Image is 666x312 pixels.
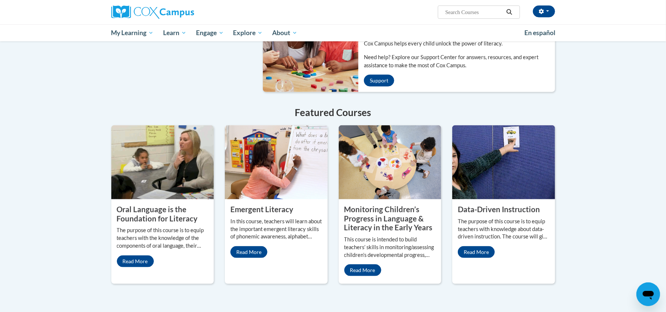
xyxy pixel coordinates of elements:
[444,8,504,17] input: Search Courses
[117,255,154,267] a: Read More
[458,246,495,258] a: Read More
[364,75,394,87] a: Support
[111,125,214,199] img: Oral Language is the Foundation for Literacy
[111,105,555,120] h4: Featured Courses
[163,28,186,37] span: Learn
[191,24,229,41] a: Engage
[344,264,381,276] a: Read More
[525,29,556,37] span: En español
[230,205,293,214] property: Emergent Literacy
[196,28,224,37] span: Engage
[339,125,442,199] img: Monitoring Children’s Progress in Language & Literacy in the Early Years
[344,236,436,259] p: This course is intended to build teachers’ skills in monitoring/assessing children’s developmenta...
[364,53,555,69] p: Need help? Explore our Support Center for answers, resources, and expert assistance to make the m...
[158,24,191,41] a: Learn
[504,8,515,17] button: Search
[636,282,660,306] iframe: Button to launch messaging window
[267,24,302,41] a: About
[107,24,159,41] a: My Learning
[520,25,561,41] a: En español
[533,6,555,17] button: Account Settings
[344,205,433,232] property: Monitoring Children’s Progress in Language & Literacy in the Early Years
[111,6,252,19] a: Cox Campus
[230,218,322,241] p: In this course, teachers will learn about the important emergent literacy skills of phonemic awar...
[117,227,209,250] p: The purpose of this course is to equip teachers with the knowledge of the components of oral lang...
[100,24,566,41] div: Main menu
[458,218,550,241] p: The purpose of this course is to equip teachers with knowledge about data-driven instruction. The...
[458,205,540,214] property: Data-Driven Instruction
[230,246,267,258] a: Read More
[452,125,555,199] img: Data-Driven Instruction
[111,28,153,37] span: My Learning
[117,205,198,223] property: Oral Language is the Foundation for Literacy
[233,28,263,37] span: Explore
[111,6,194,19] img: Cox Campus
[272,28,297,37] span: About
[225,125,328,199] img: Emergent Literacy
[228,24,267,41] a: Explore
